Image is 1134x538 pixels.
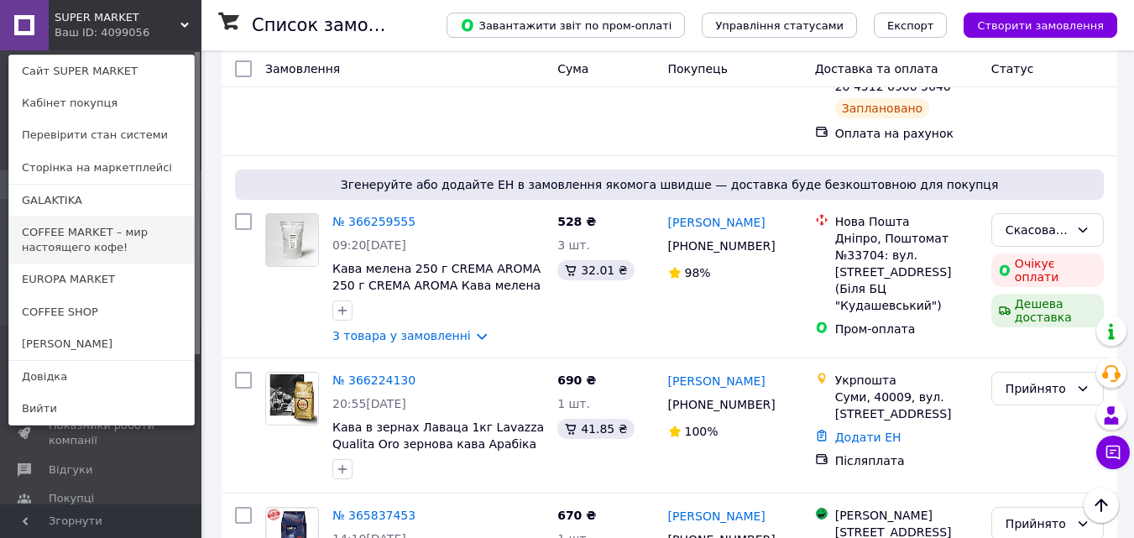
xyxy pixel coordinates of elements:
[557,215,596,228] span: 528 ₴
[964,13,1117,38] button: Створити замовлення
[835,389,978,422] div: Суми, 40009, вул. [STREET_ADDRESS]
[267,373,318,425] img: Фото товару
[557,419,634,439] div: 41.85 ₴
[887,19,934,32] span: Експорт
[460,18,672,33] span: Завантажити звіт по пром-оплаті
[9,119,194,151] a: Перевірити стан системи
[557,397,590,410] span: 1 шт.
[991,253,1104,287] div: Очікує оплати
[1006,379,1069,398] div: Прийнято
[947,18,1117,31] a: Створити замовлення
[835,372,978,389] div: Укрпошта
[685,425,719,438] span: 100%
[242,176,1097,193] span: Згенеруйте або додайте ЕН в замовлення якомога швидше — доставка буде безкоштовною для покупця
[9,87,194,119] a: Кабінет покупця
[332,509,415,522] a: № 365837453
[557,260,634,280] div: 32.01 ₴
[835,230,978,314] div: Дніпро, Поштомат №33704: вул. [STREET_ADDRESS] (Біля БЦ "Кудашевський")
[9,296,194,328] a: COFFEE SHOP
[55,10,180,25] span: SUPER MARKET
[332,215,415,228] a: № 366259555
[9,55,194,87] a: Сайт SUPER MARKET
[702,13,857,38] button: Управління статусами
[835,431,901,444] a: Додати ЕН
[332,397,406,410] span: 20:55[DATE]
[265,213,319,267] a: Фото товару
[266,214,318,266] img: Фото товару
[9,328,194,360] a: [PERSON_NAME]
[665,234,779,258] div: [PHONE_NUMBER]
[55,25,125,40] div: Ваш ID: 4099056
[9,361,194,393] a: Довідка
[332,262,541,309] a: Кава мелена 250 г CREMA AROMA 250 г CREMA AROMA Кава мелена Свіжобсмажена кава мелена
[332,420,544,451] a: Кава в зернах Лаваца 1кг Lavazza Qualita Oro зернова кава Арабіка
[991,62,1034,76] span: Статус
[1006,514,1069,533] div: Прийнято
[332,238,406,252] span: 09:20[DATE]
[1006,221,1069,239] div: Скасовано
[668,214,766,231] a: [PERSON_NAME]
[49,418,155,448] span: Показники роботи компанії
[332,70,471,83] a: 3 товара у замовленні
[447,13,685,38] button: Завантажити звіт по пром-оплаті
[557,62,588,76] span: Cума
[332,373,415,387] a: № 366224130
[668,373,766,389] a: [PERSON_NAME]
[557,238,590,252] span: 3 шт.
[252,15,422,35] h1: Список замовлень
[835,125,978,142] div: Оплата на рахунок
[685,266,711,279] span: 98%
[557,373,596,387] span: 690 ₴
[1084,488,1119,523] button: Наверх
[49,462,92,478] span: Відгуки
[835,452,978,469] div: Післяплата
[332,329,471,342] a: 3 товара у замовленні
[9,152,194,184] a: Сторінка на маркетплейсі
[265,62,340,76] span: Замовлення
[9,264,194,295] a: EUROPA MARKET
[9,217,194,264] a: COFFEE MARKET – мир настоящего кофе!
[1096,436,1130,469] button: Чат з покупцем
[49,491,94,506] span: Покупці
[835,507,978,524] div: [PERSON_NAME]
[9,393,194,425] a: Вийти
[835,321,978,337] div: Пром-оплата
[557,509,596,522] span: 670 ₴
[977,19,1104,32] span: Створити замовлення
[265,372,319,426] a: Фото товару
[991,294,1104,327] div: Дешева доставка
[665,393,779,416] div: [PHONE_NUMBER]
[874,13,948,38] button: Експорт
[668,508,766,525] a: [PERSON_NAME]
[835,98,930,118] div: Заплановано
[9,185,194,217] a: GALAKTIKA
[715,19,844,32] span: Управління статусами
[668,62,728,76] span: Покупець
[815,62,938,76] span: Доставка та оплата
[835,213,978,230] div: Нова Пошта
